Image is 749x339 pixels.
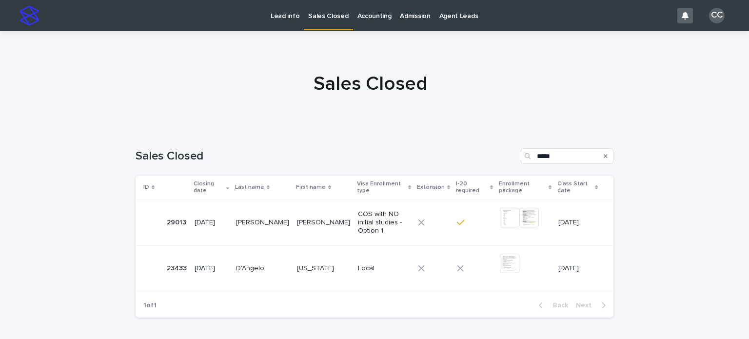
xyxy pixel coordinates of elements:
p: First name [296,182,326,193]
input: Search [521,148,613,164]
h1: Sales Closed [136,149,517,163]
p: [DATE] [195,264,228,273]
img: stacker-logo-s-only.png [20,6,39,25]
tr: 2901329013 [DATE][PERSON_NAME][PERSON_NAME] [PERSON_NAME][PERSON_NAME] COS with NO initial studie... [136,199,613,245]
p: 23433 [167,262,189,273]
h1: Sales Closed [132,72,610,96]
p: 29013 [167,217,188,227]
p: [DATE] [558,264,598,273]
p: [DATE] [195,219,228,227]
p: Extension [417,182,445,193]
tr: 2343323433 [DATE]D'AngeloD'Angelo [US_STATE][US_STATE] Local[DATE] [136,245,613,291]
p: [DATE] [558,219,598,227]
p: Enrollment package [499,179,546,197]
p: Class Start date [557,179,592,197]
p: [PERSON_NAME] [297,217,352,227]
span: Back [547,302,568,309]
p: Visa Enrollment type [357,179,406,197]
button: Next [572,301,613,310]
p: Last name [235,182,264,193]
p: Local [358,264,410,273]
p: D'Angelo [236,262,266,273]
p: [PERSON_NAME] [236,217,291,227]
span: Next [576,302,597,309]
p: Closing date [194,179,224,197]
button: Back [531,301,572,310]
p: 1 of 1 [136,294,164,318]
p: COS with NO initial studies - Option 1 [358,210,410,235]
p: I-20 required [456,179,488,197]
p: [US_STATE] [297,262,336,273]
p: ID [143,182,149,193]
div: CC [709,8,725,23]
